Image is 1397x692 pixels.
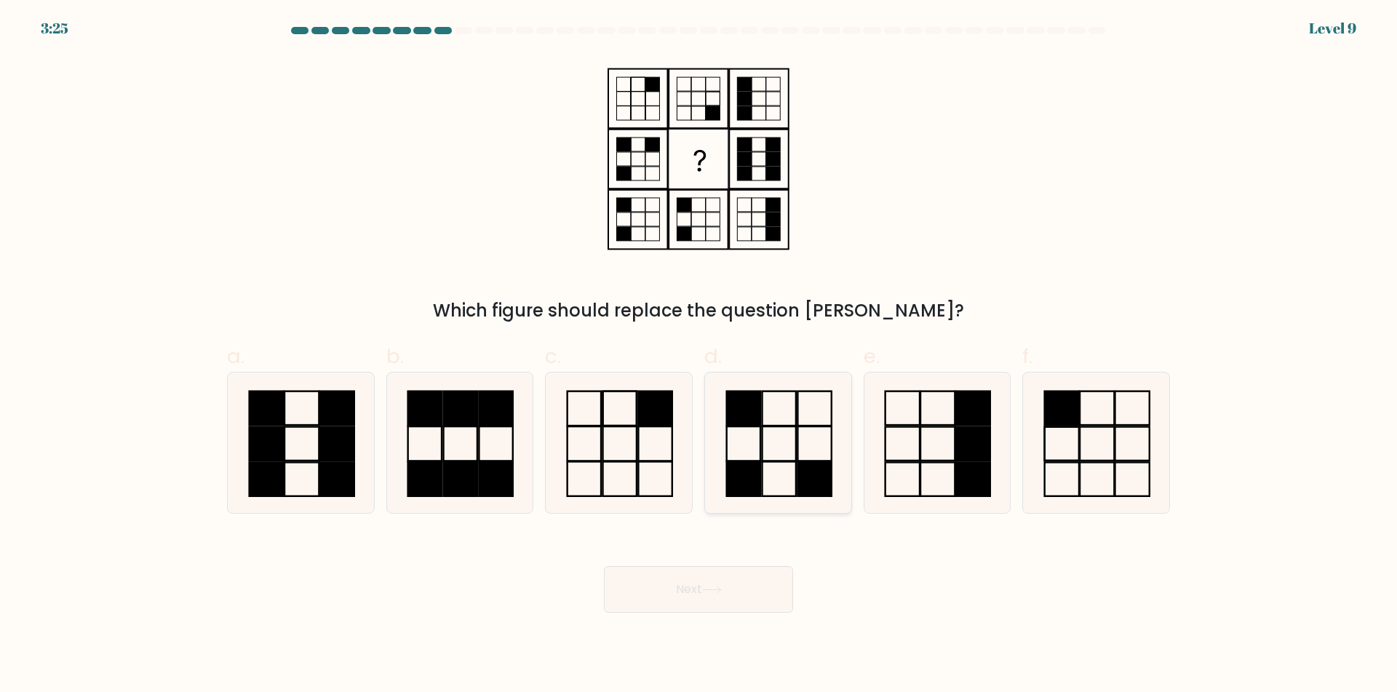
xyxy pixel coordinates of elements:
span: c. [545,342,561,370]
span: f. [1022,342,1032,370]
div: 3:25 [41,17,68,39]
span: b. [386,342,404,370]
button: Next [604,566,793,613]
span: a. [227,342,244,370]
div: Which figure should replace the question [PERSON_NAME]? [236,298,1161,324]
span: d. [704,342,722,370]
span: e. [864,342,880,370]
div: Level 9 [1309,17,1356,39]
